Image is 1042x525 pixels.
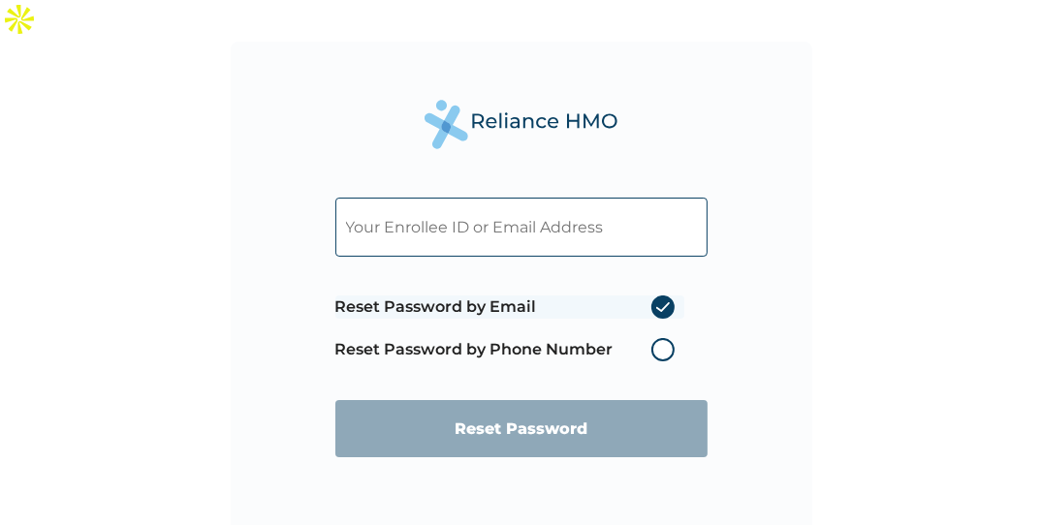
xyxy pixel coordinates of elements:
img: Reliance Health's Logo [425,100,618,149]
label: Reset Password by Email [335,295,684,319]
span: Password reset method [335,286,684,371]
input: Reset Password [335,400,708,457]
label: Reset Password by Phone Number [335,338,684,361]
input: Your Enrollee ID or Email Address [335,198,708,257]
